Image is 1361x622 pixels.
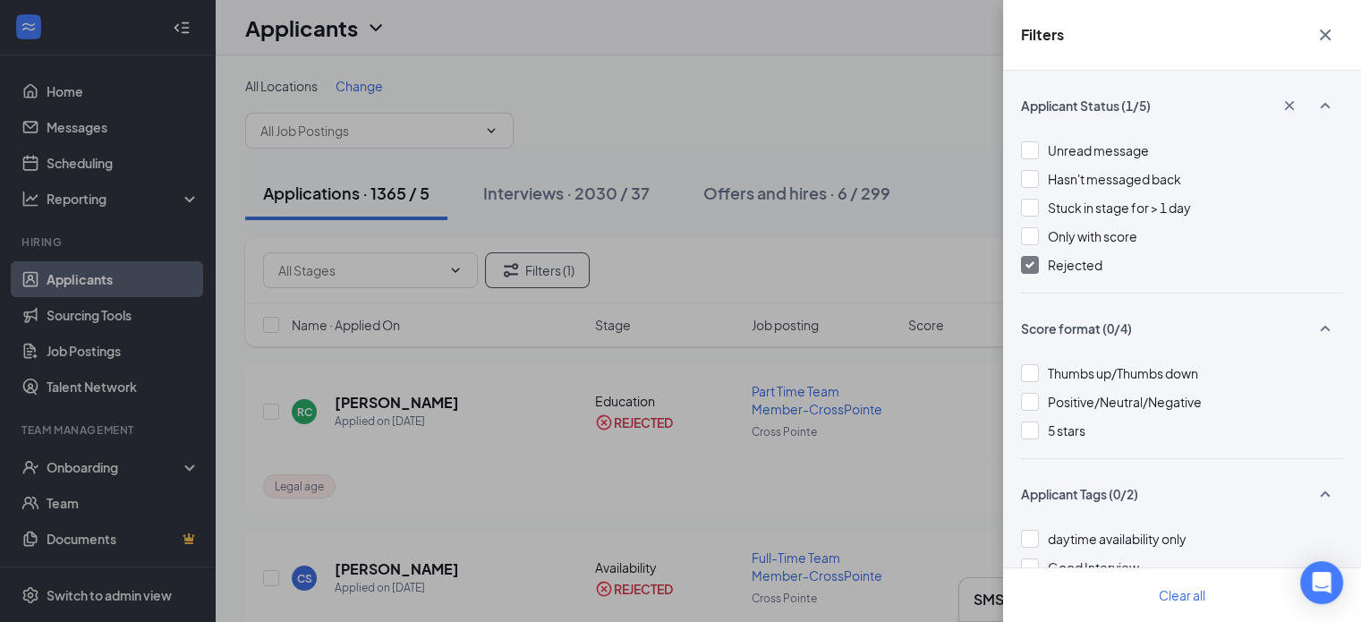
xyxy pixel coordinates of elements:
[1048,559,1139,575] span: Good Interview
[1137,577,1227,613] button: Clear all
[1048,257,1102,273] span: Rejected
[1314,483,1336,505] svg: SmallChevronUp
[1314,95,1336,116] svg: SmallChevronUp
[1048,422,1085,439] span: 5 stars
[1021,25,1064,45] h5: Filters
[1314,318,1336,339] svg: SmallChevronUp
[1021,320,1132,337] span: Score format (0/4)
[1048,228,1137,244] span: Only with score
[1314,24,1336,46] svg: Cross
[1021,485,1138,503] span: Applicant Tags (0/2)
[1307,477,1343,511] button: SmallChevronUp
[1048,171,1181,187] span: Hasn't messaged back
[1048,200,1191,216] span: Stuck in stage for > 1 day
[1021,97,1151,115] span: Applicant Status (1/5)
[1280,97,1298,115] svg: Cross
[1048,394,1202,410] span: Positive/Neutral/Negative
[1048,365,1198,381] span: Thumbs up/Thumbs down
[1025,261,1034,268] img: checkbox
[1307,311,1343,345] button: SmallChevronUp
[1300,561,1343,604] div: Open Intercom Messenger
[1307,89,1343,123] button: SmallChevronUp
[1048,142,1149,158] span: Unread message
[1307,18,1343,52] button: Cross
[1048,531,1187,547] span: daytime availability only
[1272,90,1307,121] button: Cross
